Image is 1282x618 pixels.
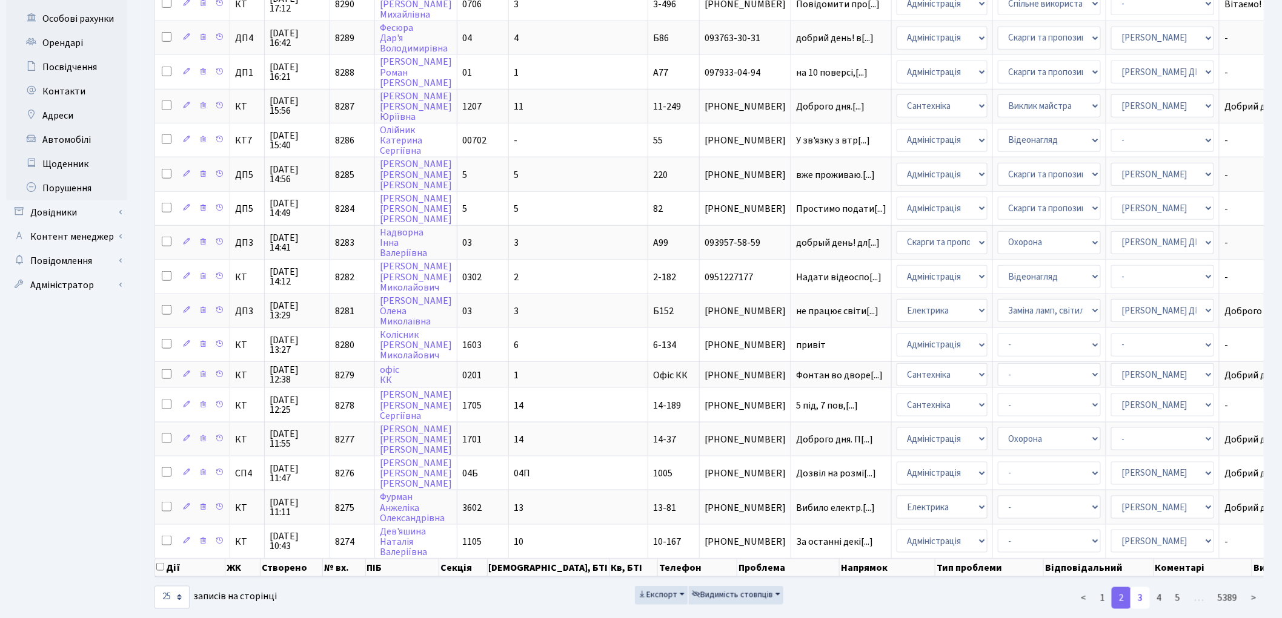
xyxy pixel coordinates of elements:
span: 14-189 [653,399,681,412]
span: 04Б [462,467,478,480]
span: [DATE] 10:43 [270,531,325,551]
span: ДП3 [235,306,259,316]
span: КТ [235,102,259,111]
span: [DATE] 14:12 [270,267,325,286]
span: 03 [462,236,472,249]
span: КТ [235,340,259,350]
span: КТ7 [235,136,259,145]
a: офісКК [380,363,399,387]
span: 11-249 [653,100,681,113]
span: КТ [235,503,259,513]
th: Напрямок [840,559,935,577]
span: [DATE] 14:49 [270,199,325,218]
span: 11 [514,100,523,113]
span: 1105 [462,535,482,548]
span: КТ [235,272,259,282]
span: [DATE] 11:55 [270,429,325,449]
span: 1 [514,369,519,382]
th: Створено [261,559,323,577]
span: 8277 [335,433,354,446]
span: КТ [235,537,259,547]
span: СП4 [235,468,259,478]
a: Орендарі [6,31,127,55]
a: 2 [1112,587,1131,609]
span: 220 [653,168,668,182]
a: [PERSON_NAME][PERSON_NAME][PERSON_NAME] [380,422,452,456]
th: № вх. [323,559,365,577]
span: За останні декі[...] [796,535,873,548]
span: [DATE] 12:25 [270,395,325,415]
span: 8278 [335,399,354,412]
span: ДП5 [235,204,259,214]
span: [PHONE_NUMBER] [705,537,786,547]
a: [PERSON_NAME][PERSON_NAME][PERSON_NAME] [380,158,452,192]
a: [PERSON_NAME][PERSON_NAME][PERSON_NAME] [380,192,452,226]
span: 0201 [462,369,482,382]
span: 13 [514,501,523,514]
a: Дев'яшинаНаталіяВалеріївна [380,525,427,559]
th: Коментарі [1154,559,1252,577]
a: Порушення [6,176,127,200]
span: 04П [514,467,530,480]
span: [PHONE_NUMBER] [705,340,786,350]
span: Доброго дня.[...] [796,100,865,113]
span: 093763-30-31 [705,33,786,43]
span: Експорт [638,589,677,601]
span: ДП4 [235,33,259,43]
span: 2-182 [653,271,676,284]
span: [DATE] 12:38 [270,365,325,384]
span: 14-37 [653,433,676,446]
th: Дії [155,559,225,577]
a: ФурманАнжелікаОлександрівна [380,491,445,525]
span: 14 [514,433,523,446]
span: Доброго дня. П[...] [796,433,873,446]
span: 6 [514,338,519,352]
span: ДП5 [235,170,259,180]
span: [PHONE_NUMBER] [705,170,786,180]
span: 0302 [462,271,482,284]
a: Довідники [6,200,127,225]
span: Надати відеоспо[...] [796,271,882,284]
span: А99 [653,236,668,249]
span: [PHONE_NUMBER] [705,136,786,145]
span: [PHONE_NUMBER] [705,370,786,380]
span: [PHONE_NUMBER] [705,468,786,478]
a: Посвідчення [6,55,127,79]
span: 093957-58-59 [705,238,786,248]
span: [PHONE_NUMBER] [705,204,786,214]
span: [PHONE_NUMBER] [705,102,786,111]
a: [PERSON_NAME][PERSON_NAME]Миколайович [380,260,452,294]
th: Проблема [737,559,840,577]
span: 1701 [462,433,482,446]
span: [DATE] 11:11 [270,498,325,517]
span: [PHONE_NUMBER] [705,435,786,444]
span: 13-81 [653,501,676,514]
span: Дозвіл на розмі[...] [796,467,876,480]
a: 4 [1149,587,1169,609]
span: 8274 [335,535,354,548]
span: не працює світи[...] [796,304,878,318]
span: 3 [514,236,519,249]
a: [PERSON_NAME]ОленаМиколаївна [380,294,452,328]
span: на 10 поверсі,[...] [796,66,868,79]
span: [PHONE_NUMBER] [705,503,786,513]
span: 8287 [335,100,354,113]
th: ЖК [225,559,261,577]
span: 14 [514,399,523,412]
span: А77 [653,66,668,79]
span: 01 [462,66,472,79]
span: 03 [462,304,472,318]
a: [PERSON_NAME]Роман[PERSON_NAME] [380,56,452,90]
span: 3 [514,304,519,318]
span: Видимість стовпців [692,589,773,601]
span: Вибило електр.[...] [796,501,875,514]
span: 5 [514,202,519,215]
span: привіт [796,340,886,350]
span: [DATE] 11:47 [270,464,325,483]
span: 3602 [462,501,482,514]
span: 1005 [653,467,673,480]
a: [PERSON_NAME][PERSON_NAME][PERSON_NAME] [380,456,452,490]
a: > [1244,587,1264,609]
span: 1 [514,66,519,79]
th: Секція [439,559,488,577]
